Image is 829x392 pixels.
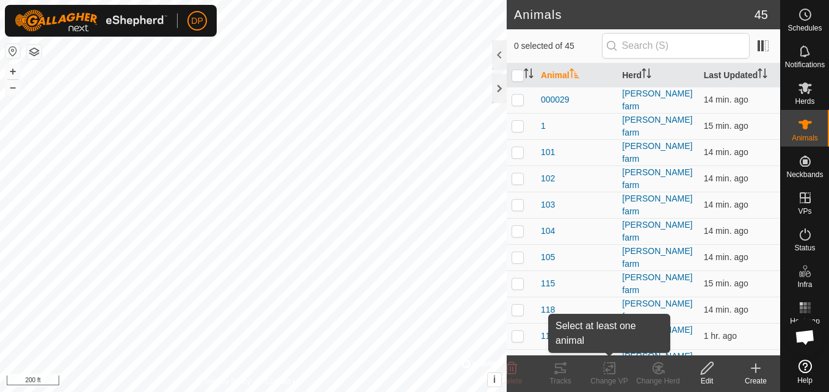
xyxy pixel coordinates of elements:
[5,44,20,59] button: Reset Map
[617,64,698,87] th: Herd
[704,278,748,288] span: Sep 28, 2025, 4:23 PM
[541,303,555,316] span: 118
[536,376,585,387] div: Tracks
[787,24,822,32] span: Schedules
[191,15,203,27] span: DP
[536,64,617,87] th: Animal
[541,277,555,290] span: 115
[514,40,602,53] span: 0 selected of 45
[704,95,748,104] span: Sep 28, 2025, 4:23 PM
[524,70,534,80] p-sorticon: Activate to sort
[493,374,496,385] span: i
[541,330,555,343] span: 119
[501,377,523,385] span: Delete
[602,33,750,59] input: Search (S)
[781,355,829,389] a: Help
[541,120,546,132] span: 1
[622,245,693,270] div: [PERSON_NAME] farm
[27,45,42,59] button: Map Layers
[622,219,693,244] div: [PERSON_NAME] farm
[704,147,748,157] span: Sep 28, 2025, 4:23 PM
[642,70,651,80] p-sorticon: Activate to sort
[731,376,780,387] div: Create
[622,192,693,218] div: [PERSON_NAME] farm
[790,318,820,325] span: Heatmap
[266,376,302,387] a: Contact Us
[622,87,693,113] div: [PERSON_NAME] farm
[792,134,818,142] span: Animals
[541,93,570,106] span: 000029
[514,7,755,22] h2: Animals
[5,64,20,79] button: +
[634,376,682,387] div: Change Herd
[704,121,748,131] span: Sep 28, 2025, 4:23 PM
[704,173,748,183] span: Sep 28, 2025, 4:23 PM
[622,140,693,165] div: [PERSON_NAME] farm
[205,376,251,387] a: Privacy Policy
[541,146,555,159] span: 101
[541,251,555,264] span: 105
[5,80,20,95] button: –
[622,324,693,349] div: [PERSON_NAME] farm
[785,61,825,68] span: Notifications
[15,10,167,32] img: Gallagher Logo
[795,98,814,105] span: Herds
[622,271,693,297] div: [PERSON_NAME] farm
[570,70,579,80] p-sorticon: Activate to sort
[541,172,555,185] span: 102
[704,305,748,314] span: Sep 28, 2025, 4:23 PM
[541,198,555,211] span: 103
[622,350,693,376] div: [PERSON_NAME] farm
[488,373,501,387] button: i
[787,319,824,355] div: Open chat
[682,376,731,387] div: Edit
[755,5,768,24] span: 45
[704,226,748,236] span: Sep 28, 2025, 4:23 PM
[786,171,823,178] span: Neckbands
[699,64,780,87] th: Last Updated
[622,166,693,192] div: [PERSON_NAME] farm
[704,331,737,341] span: Sep 28, 2025, 3:38 PM
[758,70,767,80] p-sorticon: Activate to sort
[797,377,813,384] span: Help
[541,225,555,238] span: 104
[794,244,815,252] span: Status
[704,200,748,209] span: Sep 28, 2025, 4:23 PM
[622,114,693,139] div: [PERSON_NAME] farm
[622,297,693,323] div: [PERSON_NAME] farm
[704,252,748,262] span: Sep 28, 2025, 4:23 PM
[798,208,811,215] span: VPs
[797,281,812,288] span: Infra
[585,376,634,387] div: Change VP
